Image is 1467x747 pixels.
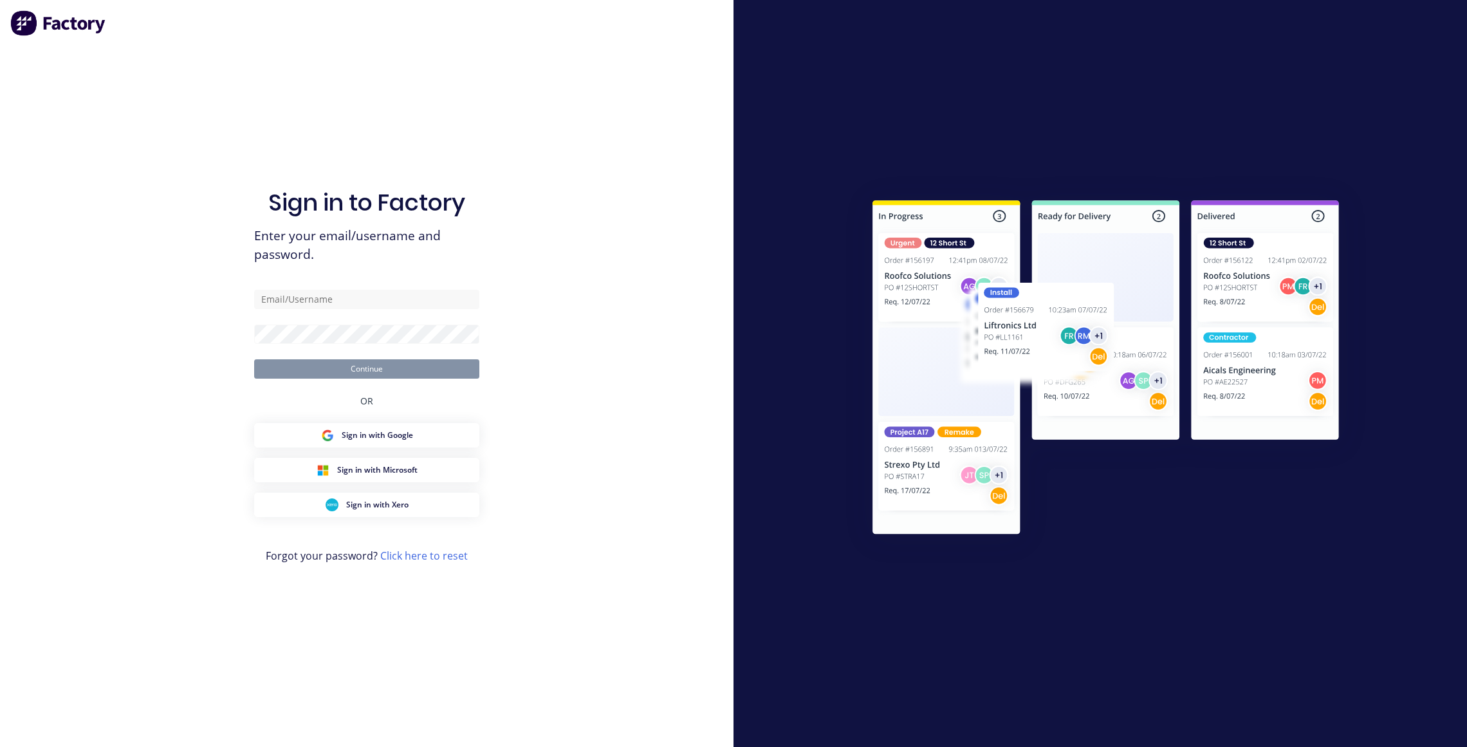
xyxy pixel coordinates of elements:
img: Google Sign in [321,429,334,442]
button: Google Sign inSign in with Google [254,423,479,448]
h1: Sign in to Factory [268,189,465,216]
img: Factory [10,10,107,36]
span: Sign in with Google [342,430,413,441]
button: Microsoft Sign inSign in with Microsoft [254,458,479,482]
a: Click here to reset [380,549,468,563]
img: Xero Sign in [326,498,338,511]
img: Microsoft Sign in [317,464,329,477]
input: Email/Username [254,290,479,309]
span: Sign in with Microsoft [337,464,418,476]
div: OR [360,379,373,423]
span: Enter your email/username and password. [254,227,479,264]
span: Forgot your password? [266,548,468,563]
img: Sign in [844,175,1367,565]
button: Continue [254,359,479,379]
button: Xero Sign inSign in with Xero [254,493,479,517]
span: Sign in with Xero [346,499,409,511]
